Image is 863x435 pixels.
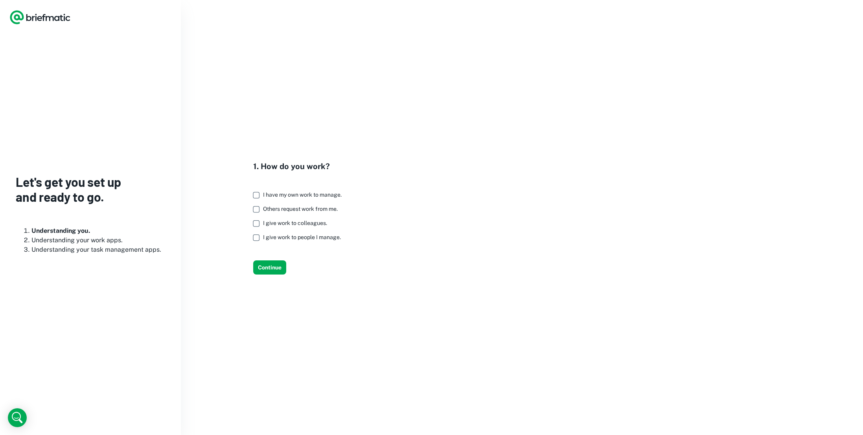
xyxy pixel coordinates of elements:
[263,192,342,198] span: I have my own work to manage.
[8,408,27,427] div: Open Intercom Messenger
[31,227,90,234] b: Understanding you.
[16,174,165,205] h3: Let's get you set up and ready to go.
[9,9,71,25] a: Logo
[263,206,338,212] span: Others request work from me.
[263,234,341,240] span: I give work to people I manage.
[263,220,327,226] span: I give work to colleagues.
[253,160,348,172] h4: 1. How do you work?
[31,236,165,245] li: Understanding your work apps.
[31,245,165,254] li: Understanding your task management apps.
[253,260,286,275] button: Continue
